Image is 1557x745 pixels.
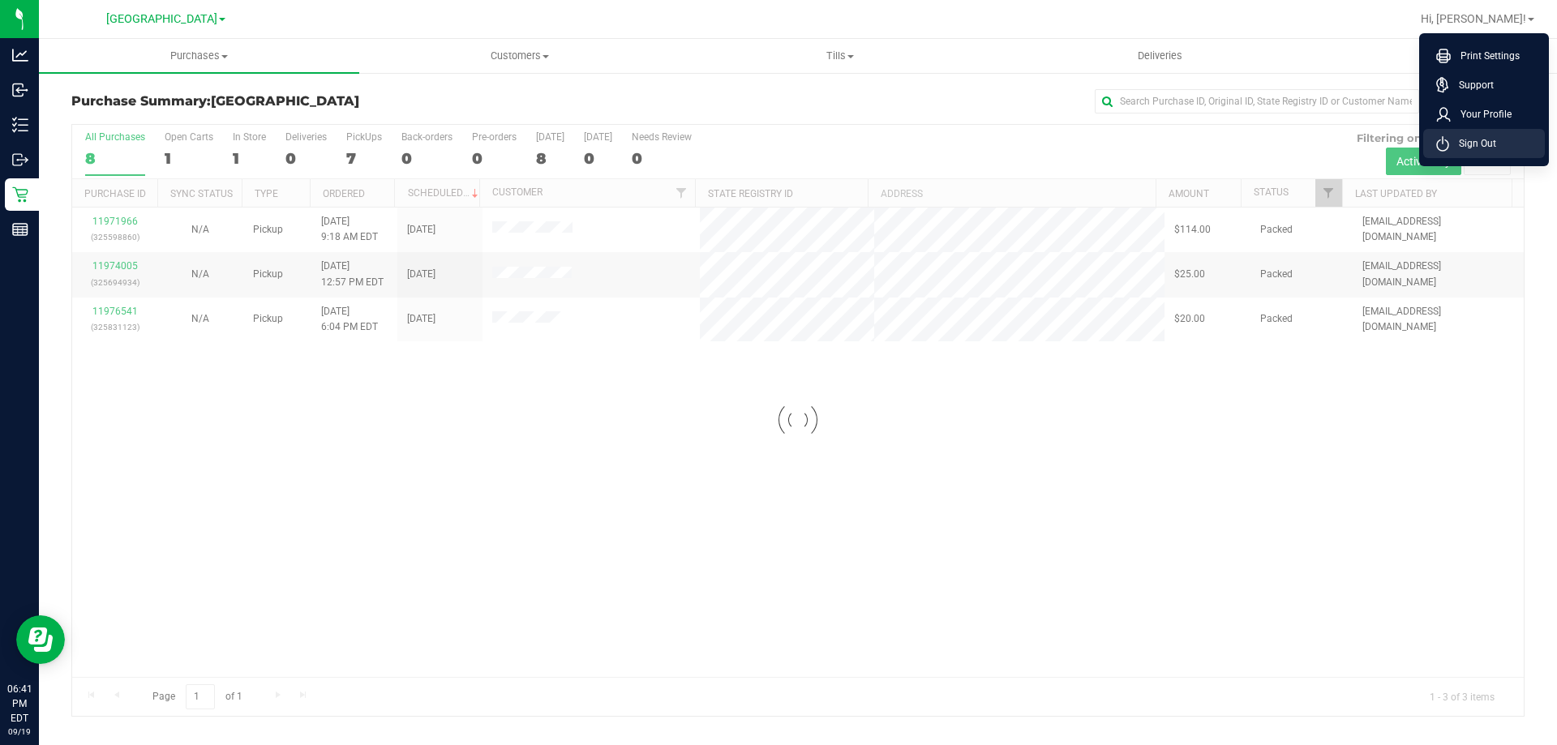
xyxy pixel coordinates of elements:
span: Purchases [39,49,359,63]
span: Deliveries [1116,49,1204,63]
input: Search Purchase ID, Original ID, State Registry ID or Customer Name... [1095,89,1419,113]
span: [GEOGRAPHIC_DATA] [106,12,217,26]
iframe: Resource center [16,615,65,664]
inline-svg: Analytics [12,47,28,63]
h3: Purchase Summary: [71,94,555,109]
span: Print Settings [1451,48,1520,64]
span: Customers [360,49,679,63]
inline-svg: Inbound [12,82,28,98]
li: Sign Out [1423,129,1545,158]
a: Tills [680,39,1000,73]
p: 09/19 [7,726,32,738]
span: Hi, [PERSON_NAME]! [1421,12,1526,25]
p: 06:41 PM EDT [7,682,32,726]
a: Deliveries [1000,39,1320,73]
span: Your Profile [1451,106,1512,122]
span: [GEOGRAPHIC_DATA] [211,93,359,109]
a: Support [1436,77,1538,93]
inline-svg: Retail [12,186,28,203]
inline-svg: Outbound [12,152,28,168]
a: Customers [359,39,680,73]
inline-svg: Inventory [12,117,28,133]
span: Support [1449,77,1494,93]
a: Purchases [39,39,359,73]
inline-svg: Reports [12,221,28,238]
span: Tills [680,49,999,63]
span: Sign Out [1449,135,1496,152]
